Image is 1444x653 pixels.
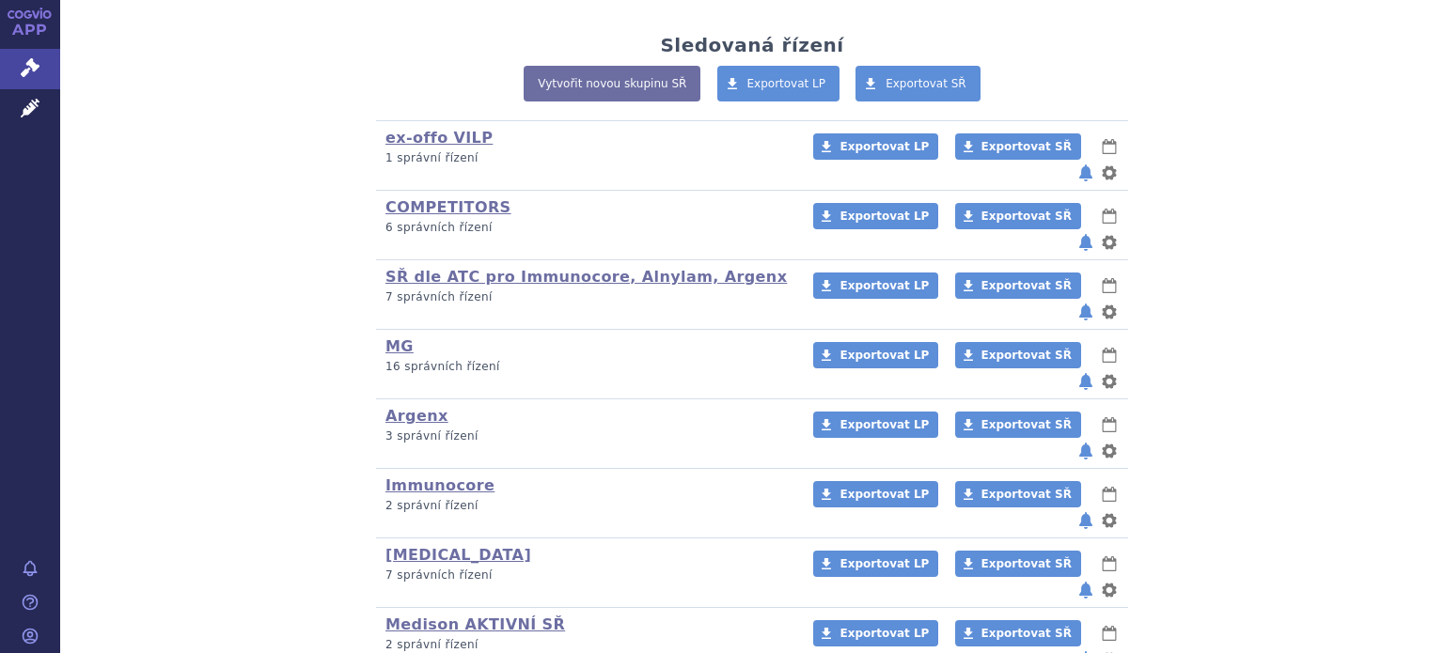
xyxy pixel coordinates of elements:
[385,407,448,425] a: Argenx
[955,203,1081,229] a: Exportovat SŘ
[385,129,493,147] a: ex-offo VILP
[1100,231,1119,254] button: nastavení
[840,418,929,431] span: Exportovat LP
[385,150,789,166] p: 1 správní řízení
[385,359,789,375] p: 16 správních řízení
[840,140,929,153] span: Exportovat LP
[981,279,1072,292] span: Exportovat SŘ
[981,210,1072,223] span: Exportovat SŘ
[1100,274,1119,297] button: lhůty
[1100,205,1119,227] button: lhůty
[955,412,1081,438] a: Exportovat SŘ
[385,198,511,216] a: COMPETITORS
[1100,579,1119,601] button: nastavení
[385,546,531,564] a: [MEDICAL_DATA]
[813,620,938,646] a: Exportovat LP
[981,557,1072,570] span: Exportovat SŘ
[1100,370,1119,393] button: nastavení
[981,488,1072,501] span: Exportovat SŘ
[840,210,929,223] span: Exportovat LP
[1076,301,1095,323] button: notifikace
[840,279,929,292] span: Exportovat LP
[385,268,787,286] a: SŘ dle ATC pro Immunocore, Alnylam, Argenx
[385,637,789,653] p: 2 správní řízení
[747,77,826,90] span: Exportovat LP
[840,627,929,640] span: Exportovat LP
[1076,440,1095,462] button: notifikace
[1100,552,1119,575] button: lhůty
[1100,483,1119,505] button: lhůty
[955,551,1081,577] a: Exportovat SŘ
[813,272,938,299] a: Exportovat LP
[1076,509,1095,532] button: notifikace
[1100,440,1119,462] button: nastavení
[385,220,789,236] p: 6 správních řízení
[385,337,414,355] a: MG
[813,551,938,577] a: Exportovat LP
[1100,301,1119,323] button: nastavení
[717,66,840,101] a: Exportovat LP
[1076,231,1095,254] button: notifikace
[1100,344,1119,366] button: lhůty
[955,272,1081,299] a: Exportovat SŘ
[385,498,789,514] p: 2 správní řízení
[955,481,1081,507] a: Exportovat SŘ
[1076,162,1095,184] button: notifikace
[1076,579,1095,601] button: notifikace
[1100,622,1119,645] button: lhůty
[524,66,700,101] a: Vytvořit novou skupinu SŘ
[955,133,1081,160] a: Exportovat SŘ
[1100,135,1119,158] button: lhůty
[385,289,789,305] p: 7 správních řízení
[660,34,843,56] h2: Sledovaná řízení
[1100,509,1119,532] button: nastavení
[1100,162,1119,184] button: nastavení
[981,140,1072,153] span: Exportovat SŘ
[955,342,1081,368] a: Exportovat SŘ
[1076,370,1095,393] button: notifikace
[840,557,929,570] span: Exportovat LP
[981,627,1072,640] span: Exportovat SŘ
[840,349,929,362] span: Exportovat LP
[813,481,938,507] a: Exportovat LP
[981,349,1072,362] span: Exportovat SŘ
[385,428,789,444] p: 3 správní řízení
[813,133,938,160] a: Exportovat LP
[385,476,494,494] a: Immunocore
[981,418,1072,431] span: Exportovat SŘ
[813,412,938,438] a: Exportovat LP
[385,567,789,583] p: 7 správních řízení
[855,66,981,101] a: Exportovat SŘ
[886,77,966,90] span: Exportovat SŘ
[813,203,938,229] a: Exportovat LP
[1100,413,1119,436] button: lhůty
[840,488,929,501] span: Exportovat LP
[813,342,938,368] a: Exportovat LP
[385,615,565,633] a: Medison AKTIVNÍ SŘ
[955,620,1081,646] a: Exportovat SŘ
